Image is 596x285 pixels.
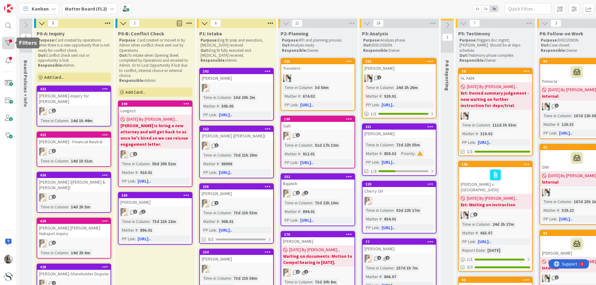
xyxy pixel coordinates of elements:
[281,180,354,188] div: Bajaleih
[202,227,216,234] div: PP Link
[199,183,274,244] a: 256[PERSON_NAME]KSTime in Column:73d 21h 53mMatter #:908.01PP Link:[URL]..0/1
[364,159,379,166] div: PP Link
[121,193,192,198] div: 260
[37,148,111,156] div: KS
[363,181,436,195] div: 220Cherry Oil
[120,227,138,234] div: Matter #
[203,185,273,189] div: 256
[121,102,192,106] div: 340
[542,198,571,205] div: Time in Column
[32,2,34,7] div: 4
[52,109,56,113] span: 3
[200,142,273,150] div: KS
[284,59,354,64] div: 435
[300,93,301,100] span: :
[119,150,192,158] div: KS
[478,140,491,145] a: [URL]..
[542,188,550,196] img: KT
[382,93,382,100] span: :
[461,112,469,120] img: KT
[214,143,219,147] span: 1
[202,209,231,216] div: Time in Column
[37,86,111,92] div: 433
[44,74,64,80] span: Add Card...
[200,69,273,82] div: 292[PERSON_NAME]
[200,74,273,82] div: [PERSON_NAME]
[313,142,340,149] div: 51d 17h 32m
[394,207,395,214] span: :
[202,84,210,92] img: KS
[459,69,532,82] div: 38AL A&M
[505,3,551,14] input: Quick Filter...
[461,122,490,128] div: Time in Column
[312,84,313,91] span: :
[461,130,478,137] div: Matter #
[118,100,192,187] a: 340Longest[DATE] By [PERSON_NAME]...[PERSON_NAME] is hiring a new attorney and will get back to u...
[283,101,298,108] div: PP Link
[395,141,422,148] div: 73d 22h 55m
[202,152,231,158] div: Time in Column
[377,75,381,79] span: 1
[281,58,355,111] a: 435TravelersKTTime in Column:3d 50mMatter #:674.02PP Link:[URL]..
[371,111,377,117] span: 1 / 1
[119,198,192,206] div: [PERSON_NAME]
[394,141,395,148] span: :
[200,199,273,207] div: KS
[490,122,491,128] span: :
[462,162,532,167] div: 196
[363,130,436,138] div: [PERSON_NAME]
[542,121,559,128] div: Matter #
[120,169,138,176] div: Matter #
[200,184,273,198] div: 256[PERSON_NAME]
[281,116,354,122] div: 198
[364,93,382,100] div: Matter #
[119,193,192,198] div: 260
[69,203,92,210] div: 14d 2h 5m
[300,102,314,108] a: [URL]..
[203,69,273,73] div: 292
[559,130,572,136] a: [URL]..
[479,130,494,137] div: 319.02
[39,107,47,115] img: KS
[459,167,532,194] div: [PERSON_NAME] v. [GEOGRAPHIC_DATA]
[231,152,232,158] span: :
[559,207,560,214] span: :
[364,150,382,157] div: Matter #
[312,142,313,149] span: :
[542,130,557,136] div: PP Link
[65,6,107,12] b: Matter Board (FL2)
[300,150,301,157] span: :
[284,175,354,179] div: 252
[219,170,232,175] a: [URL]..
[200,84,273,92] div: KS
[542,112,571,119] div: Time in Column
[202,169,216,176] div: PP Link
[382,159,395,165] a: [URL]..
[68,203,69,210] span: :
[283,142,312,149] div: Time in Column
[202,103,219,109] div: Matter #
[150,160,151,167] span: :
[363,187,436,195] div: Cherry Oil
[232,209,259,216] div: 73d 21h 53m
[200,126,273,140] div: 262[PERSON_NAME] ([PERSON_NAME])
[559,121,560,128] span: :
[37,107,111,115] div: KS
[382,93,398,100] div: 920.01
[363,64,436,72] div: [PERSON_NAME]
[120,218,150,225] div: Time in Column
[364,207,394,214] div: Time in Column
[220,103,235,109] div: 595.05
[283,189,291,198] img: KS
[363,124,436,130] div: 251
[557,216,558,222] span: :
[363,74,436,82] div: KT
[395,207,422,214] div: 92d 22h 17m
[478,130,479,137] span: :
[281,116,355,168] a: 198GaltKSTime in Column:51d 17h 32mMatter #:912.01PP Link:[URL]..
[231,94,232,101] span: :
[37,86,111,127] a: 433[PERSON_NAME] inquiry for [PERSON_NAME]KSTime in Column:14d 1h 44m
[461,139,475,146] div: PP Link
